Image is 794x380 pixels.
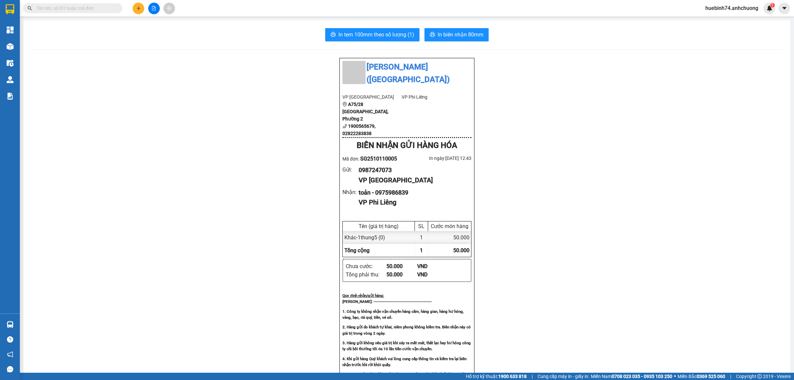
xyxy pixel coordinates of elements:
div: VND [417,270,448,279]
img: dashboard-icon [7,26,14,33]
li: [PERSON_NAME] ([GEOGRAPHIC_DATA]) [342,61,471,86]
img: warehouse-icon [7,321,14,328]
div: 0987247073 [359,166,466,175]
img: logo-vxr [6,4,14,14]
span: Hỗ trợ kỹ thuật: [466,373,527,380]
strong: 0369 525 060 [697,374,725,379]
span: copyright [757,374,762,379]
div: Tên (giá trị hàng) [344,223,413,229]
div: VND [417,262,448,270]
input: Tìm tên, số ĐT hoặc mã đơn [36,5,114,12]
sup: 1 [770,3,775,8]
span: ⚪️ [674,375,676,378]
img: solution-icon [7,93,14,100]
div: Gửi : [342,166,359,174]
img: warehouse-icon [7,60,14,67]
div: 50.000 [386,262,417,270]
button: aim [163,3,175,14]
b: 1900565679, 02822283838 [342,123,375,136]
div: Mã đơn: [342,155,407,163]
button: printerIn tem 100mm theo số lượng (1) [325,28,419,41]
span: phone [342,124,347,128]
div: In ngày: [DATE] 12:43 [407,155,471,162]
strong: 2. Hàng gửi do khách tự khai, niêm phong không kiểm tra. Biên nhận này có giá trị trong vòng 2 ngày. [342,325,471,335]
span: SG2510110005 [360,156,397,162]
span: Cung cấp máy in - giấy in: [538,373,589,380]
div: 50.000 [428,231,471,244]
strong: 0708 023 035 - 0935 103 250 [612,374,672,379]
span: printer [331,32,336,38]
span: | [532,373,533,380]
img: icon-new-feature [767,5,772,11]
img: warehouse-icon [7,76,14,83]
span: Miền Bắc [678,373,725,380]
div: 50.000 [386,270,417,279]
span: 1 [771,3,773,8]
div: 1 [415,231,428,244]
li: VP [GEOGRAPHIC_DATA] [342,93,402,101]
strong: 1. Công ty không nhận vận chuyển hàng cấm, hàng gian, hàng hư hỏng, vàng, bạc, đá quý, tiền, vé số. [342,309,464,320]
button: plus [133,3,144,14]
span: | [730,373,731,380]
div: Tổng phải thu : [346,270,386,279]
span: 1 [420,247,423,254]
strong: 1900 633 818 [498,374,527,379]
span: Tổng cộng [344,247,370,254]
span: aim [167,6,171,11]
span: Khác - 1thung5 (0) [344,234,385,241]
span: plus [136,6,141,11]
span: printer [430,32,435,38]
span: caret-down [781,5,787,11]
span: environment [342,102,347,107]
strong: 3. Hàng gửi không nêu giá trị khi xảy ra mất mát, thất lạc hay hư hỏng công ty chỉ bồi thường tối... [342,341,471,351]
div: Quy định nhận/gửi hàng : [342,293,471,299]
span: In biên nhận 80mm [438,30,483,39]
div: Nhận : [342,188,359,196]
div: VP [GEOGRAPHIC_DATA] [359,175,466,185]
div: BIÊN NHẬN GỬI HÀNG HÓA [342,139,471,152]
div: toản - 0975986839 [359,188,466,197]
span: question-circle [7,336,13,343]
span: search [27,6,32,11]
li: VP Phi Liêng [402,93,461,101]
span: message [7,366,13,372]
strong: [PERSON_NAME]: -------------------------------------------- [342,299,432,304]
span: notification [7,351,13,357]
button: caret-down [778,3,790,14]
span: huebinh74.anhchuong [700,4,764,12]
div: VP Phi Liêng [359,197,466,208]
button: printerIn biên nhận 80mm [424,28,489,41]
div: Chưa cước : [346,262,386,270]
div: Cước món hàng [430,223,469,229]
strong: 4. Khi gửi hàng Quý khách vui lòng cung cấp thông tin và kiểm tra lại biên nhận trước khi rời khỏ... [342,356,466,367]
div: SL [417,223,426,229]
span: 50.000 [453,247,469,254]
b: A75/28 [GEOGRAPHIC_DATA], Phường 2 [342,102,388,121]
button: file-add [148,3,160,14]
span: Miền Nam [591,373,672,380]
span: In tem 100mm theo số lượng (1) [338,30,414,39]
span: file-add [152,6,156,11]
img: warehouse-icon [7,43,14,50]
